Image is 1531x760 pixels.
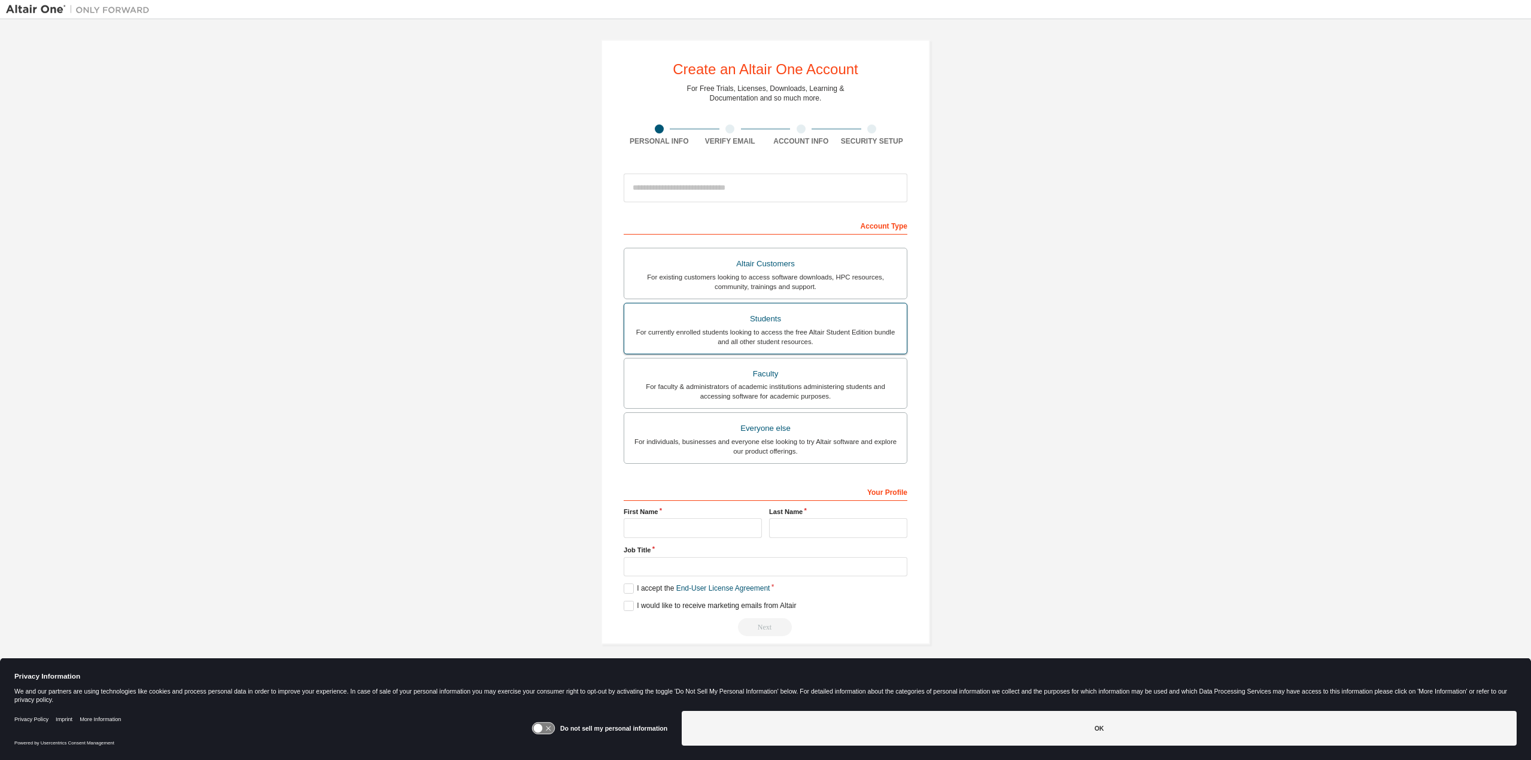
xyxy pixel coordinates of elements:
[631,366,900,382] div: Faculty
[624,583,770,594] label: I accept the
[631,311,900,327] div: Students
[6,4,156,16] img: Altair One
[624,618,907,636] div: Read and acccept EULA to continue
[624,507,762,516] label: First Name
[673,62,858,77] div: Create an Altair One Account
[631,272,900,291] div: For existing customers looking to access software downloads, HPC resources, community, trainings ...
[631,382,900,401] div: For faculty & administrators of academic institutions administering students and accessing softwa...
[624,482,907,501] div: Your Profile
[837,136,908,146] div: Security Setup
[631,327,900,346] div: For currently enrolled students looking to access the free Altair Student Edition bundle and all ...
[624,545,907,555] label: Job Title
[624,136,695,146] div: Personal Info
[631,437,900,456] div: For individuals, businesses and everyone else looking to try Altair software and explore our prod...
[624,215,907,235] div: Account Type
[624,601,796,611] label: I would like to receive marketing emails from Altair
[631,420,900,437] div: Everyone else
[631,256,900,272] div: Altair Customers
[695,136,766,146] div: Verify Email
[765,136,837,146] div: Account Info
[687,84,845,103] div: For Free Trials, Licenses, Downloads, Learning & Documentation and so much more.
[676,584,770,592] a: End-User License Agreement
[769,507,907,516] label: Last Name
